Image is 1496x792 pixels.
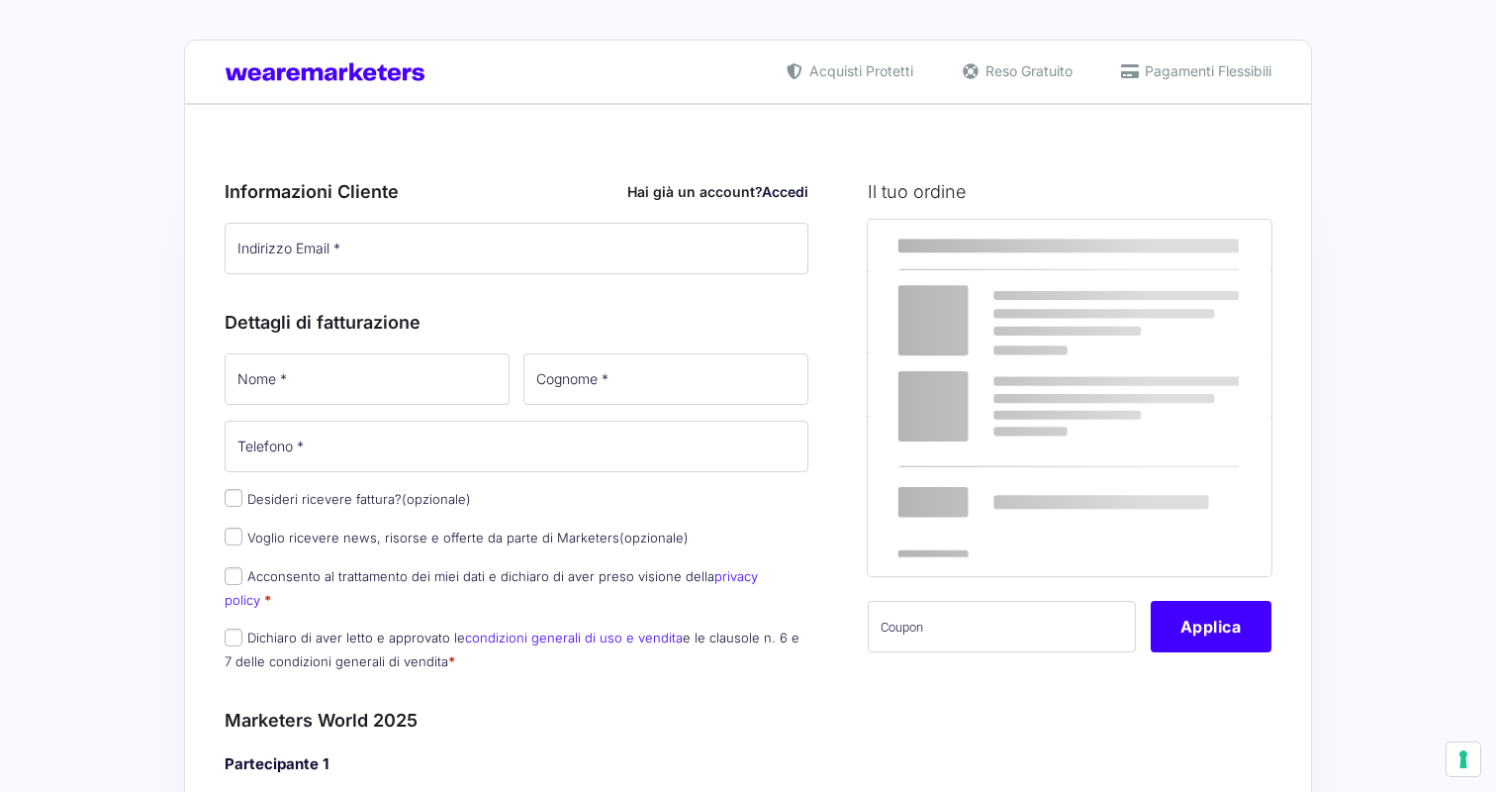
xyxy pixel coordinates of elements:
[448,653,455,669] abbr: obbligatorio
[1447,742,1480,776] button: Le tue preferenze relative al consenso per le tecnologie di tracciamento
[627,181,808,202] div: Hai già un account?
[619,530,689,545] span: (opzionale)
[225,353,510,405] input: Nome *
[762,183,808,200] a: Accedi
[264,592,271,608] abbr: obbligatorio
[981,60,1073,81] span: Reso Gratuito
[868,416,1100,575] th: Totale
[225,707,808,734] h3: Marketers World 2025
[225,530,689,545] label: Voglio ricevere news, risorse e offerte da parte di Marketers
[16,715,75,774] iframe: Customerly Messenger Launcher
[225,567,242,585] input: Acconsento al trattamento dei miei dati e dichiaro di aver preso visione dellaprivacy policy *
[225,421,808,472] input: Telefono *
[225,568,758,607] label: Acconsento al trattamento dei miei dati e dichiaro di aver preso visione della
[225,630,799,668] label: Dichiaro di aver letto e approvato le e le clausole n. 6 e 7 delle condizioni generali di vendita
[225,753,808,776] h4: Partecipante 1
[523,353,808,405] input: Cognome *
[868,601,1136,652] input: Coupon
[225,629,242,646] input: Dichiaro di aver letto e approvato lecondizioni generali di uso e venditae le clausole n. 6 e 7 d...
[225,223,808,274] input: Indirizzo Email *
[402,491,471,507] span: (opzionale)
[465,630,683,645] a: condizioni generali di uso e vendita
[225,491,471,507] label: Desideri ricevere fattura?
[225,528,242,545] input: Voglio ricevere news, risorse e offerte da parte di Marketers(opzionale)
[225,309,808,336] h3: Dettagli di fatturazione
[1099,220,1271,271] th: Subtotale
[868,178,1271,205] h3: Il tuo ordine
[1151,601,1271,652] button: Applica
[1140,60,1271,81] span: Pagamenti Flessibili
[868,271,1100,353] td: Marketers World 2025 - MW25 Ticket Standard
[868,220,1100,271] th: Prodotto
[225,489,242,507] input: Desideri ricevere fattura?(opzionale)
[804,60,913,81] span: Acquisti Protetti
[868,353,1100,416] th: Subtotale
[225,178,808,205] h3: Informazioni Cliente
[225,568,758,607] a: privacy policy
